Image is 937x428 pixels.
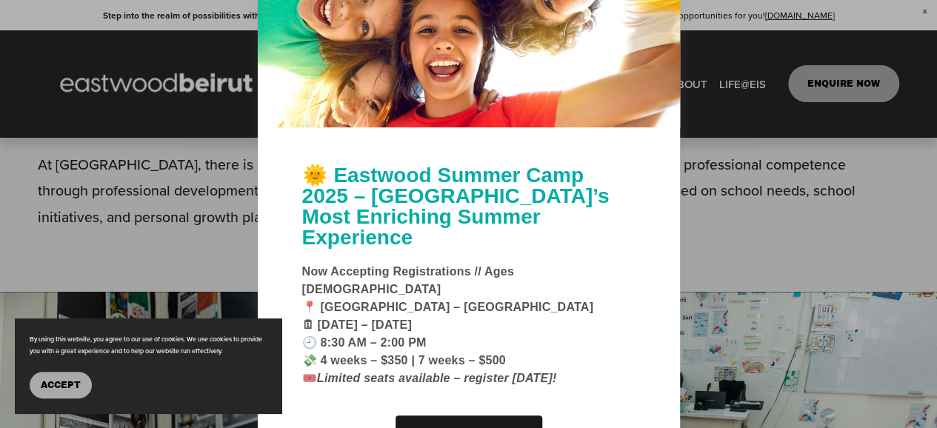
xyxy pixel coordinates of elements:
p: By using this website, you agree to our use of cookies. We use cookies to provide you with a grea... [30,333,267,357]
em: Limited seats available – register [DATE]! [317,372,557,384]
strong: Now Accepting Registrations // Ages [DEMOGRAPHIC_DATA] 📍 [GEOGRAPHIC_DATA] – [GEOGRAPHIC_DATA] 🗓 ... [302,265,594,384]
button: Accept [30,372,92,398]
span: Accept [41,380,81,390]
h1: 🌞 Eastwood Summer Camp 2025 – [GEOGRAPHIC_DATA]’s Most Enriching Summer Experience [302,165,636,248]
section: Cookie banner [15,318,281,413]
